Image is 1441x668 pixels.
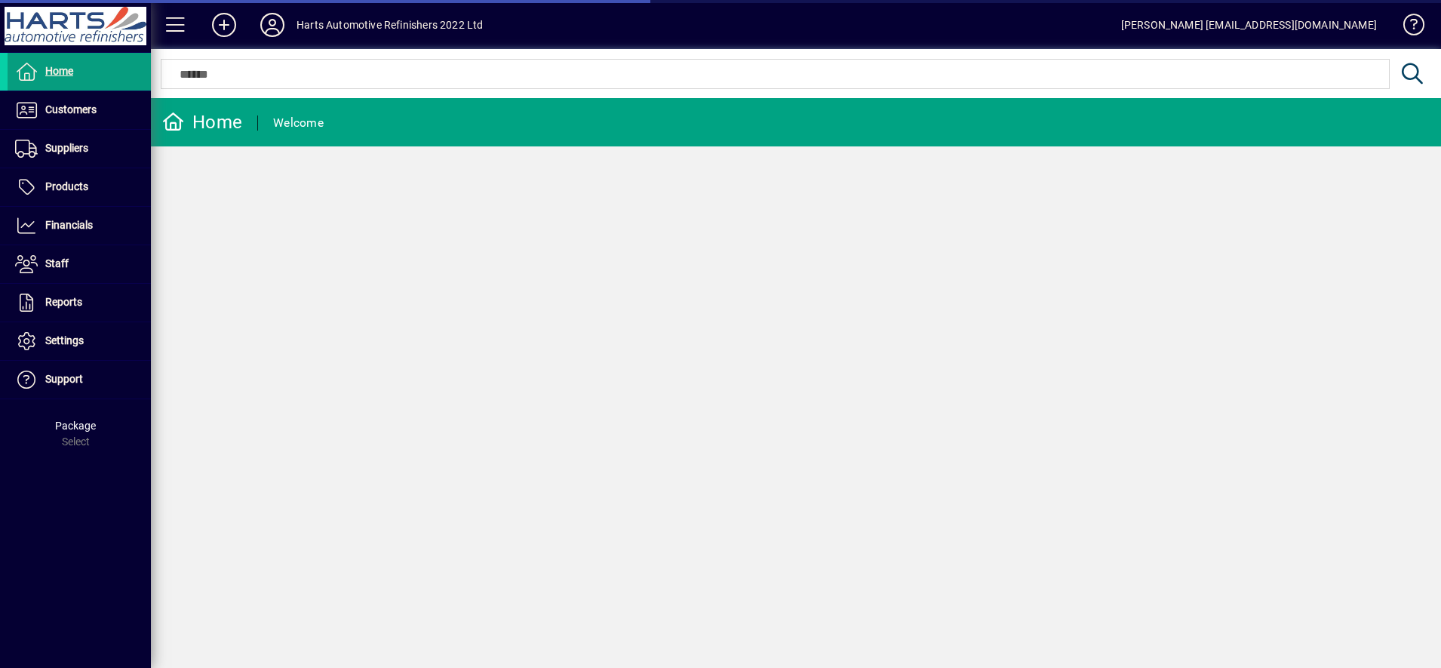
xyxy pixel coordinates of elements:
[8,361,151,399] a: Support
[45,142,88,154] span: Suppliers
[45,65,73,77] span: Home
[248,11,296,38] button: Profile
[8,245,151,283] a: Staff
[45,103,97,115] span: Customers
[1121,13,1377,37] div: [PERSON_NAME] [EMAIL_ADDRESS][DOMAIN_NAME]
[45,334,84,346] span: Settings
[8,91,151,129] a: Customers
[200,11,248,38] button: Add
[45,180,88,192] span: Products
[8,207,151,245] a: Financials
[273,111,324,135] div: Welcome
[1392,3,1422,52] a: Knowledge Base
[45,257,69,269] span: Staff
[8,130,151,168] a: Suppliers
[8,322,151,360] a: Settings
[55,420,96,432] span: Package
[45,296,82,308] span: Reports
[45,373,83,385] span: Support
[162,110,242,134] div: Home
[45,219,93,231] span: Financials
[8,168,151,206] a: Products
[296,13,483,37] div: Harts Automotive Refinishers 2022 Ltd
[8,284,151,322] a: Reports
